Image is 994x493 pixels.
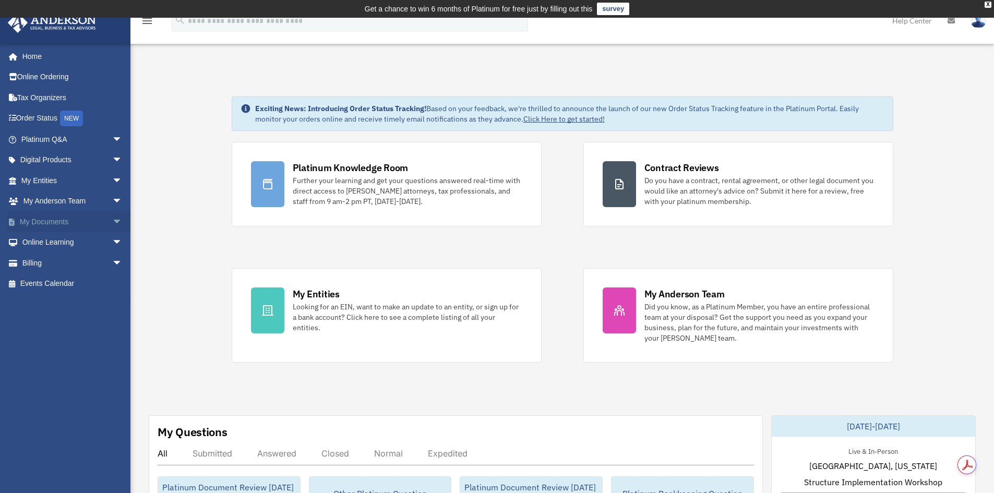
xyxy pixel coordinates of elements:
[112,232,133,254] span: arrow_drop_down
[141,18,153,27] a: menu
[971,13,986,28] img: User Pic
[7,108,138,129] a: Order StatusNEW
[5,13,99,33] img: Anderson Advisors Platinum Portal
[985,2,991,8] div: close
[112,211,133,233] span: arrow_drop_down
[583,142,893,226] a: Contract Reviews Do you have a contract, rental agreement, or other legal document you would like...
[7,67,138,88] a: Online Ordering
[255,103,884,124] div: Based on your feedback, we're thrilled to announce the launch of our new Order Status Tracking fe...
[583,268,893,363] a: My Anderson Team Did you know, as a Platinum Member, you have an entire professional team at your...
[7,232,138,253] a: Online Learningarrow_drop_down
[7,191,138,212] a: My Anderson Teamarrow_drop_down
[293,175,522,207] div: Further your learning and get your questions answered real-time with direct access to [PERSON_NAM...
[158,448,167,459] div: All
[293,161,409,174] div: Platinum Knowledge Room
[321,448,349,459] div: Closed
[809,460,937,472] span: [GEOGRAPHIC_DATA], [US_STATE]
[257,448,296,459] div: Answered
[60,111,83,126] div: NEW
[174,14,186,26] i: search
[7,252,138,273] a: Billingarrow_drop_down
[840,445,906,456] div: Live & In-Person
[365,3,593,15] div: Get a chance to win 6 months of Platinum for free just by filling out this
[7,273,138,294] a: Events Calendar
[141,15,153,27] i: menu
[644,302,874,343] div: Did you know, as a Platinum Member, you have an entire professional team at your disposal? Get th...
[255,104,426,113] strong: Exciting News: Introducing Order Status Tracking!
[7,170,138,191] a: My Entitiesarrow_drop_down
[112,170,133,191] span: arrow_drop_down
[7,87,138,108] a: Tax Organizers
[232,268,542,363] a: My Entities Looking for an EIN, want to make an update to an entity, or sign up for a bank accoun...
[523,114,605,124] a: Click Here to get started!
[804,476,942,488] span: Structure Implementation Workshop
[428,448,468,459] div: Expedited
[644,161,719,174] div: Contract Reviews
[7,129,138,150] a: Platinum Q&Aarrow_drop_down
[597,3,629,15] a: survey
[644,287,725,300] div: My Anderson Team
[374,448,403,459] div: Normal
[7,211,138,232] a: My Documentsarrow_drop_down
[112,129,133,150] span: arrow_drop_down
[112,191,133,212] span: arrow_drop_down
[193,448,232,459] div: Submitted
[772,416,975,437] div: [DATE]-[DATE]
[7,150,138,171] a: Digital Productsarrow_drop_down
[293,287,340,300] div: My Entities
[293,302,522,333] div: Looking for an EIN, want to make an update to an entity, or sign up for a bank account? Click her...
[232,142,542,226] a: Platinum Knowledge Room Further your learning and get your questions answered real-time with dire...
[644,175,874,207] div: Do you have a contract, rental agreement, or other legal document you would like an attorney's ad...
[158,424,227,440] div: My Questions
[7,46,133,67] a: Home
[112,150,133,171] span: arrow_drop_down
[112,252,133,274] span: arrow_drop_down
